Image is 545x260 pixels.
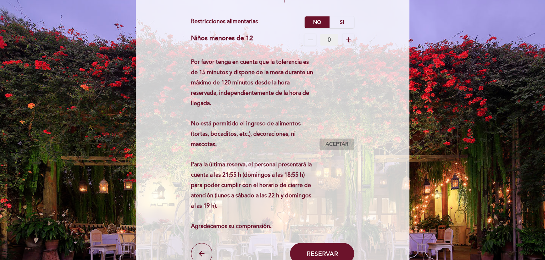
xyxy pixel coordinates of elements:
[191,57,320,232] div: Por favor tenga en cuenta que la tolerancia es de 15 minutos y dispone de la mesa durante un máxi...
[191,16,305,28] div: Restricciones alimentarias
[306,36,315,44] i: remove
[306,250,338,258] span: Reservar
[197,249,206,258] i: arrow_back
[305,16,329,28] label: No
[325,141,348,148] span: Aceptar
[329,16,354,28] label: Si
[344,36,353,44] i: add
[191,34,253,46] div: Niños menores de 12
[319,138,354,150] button: Aceptar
